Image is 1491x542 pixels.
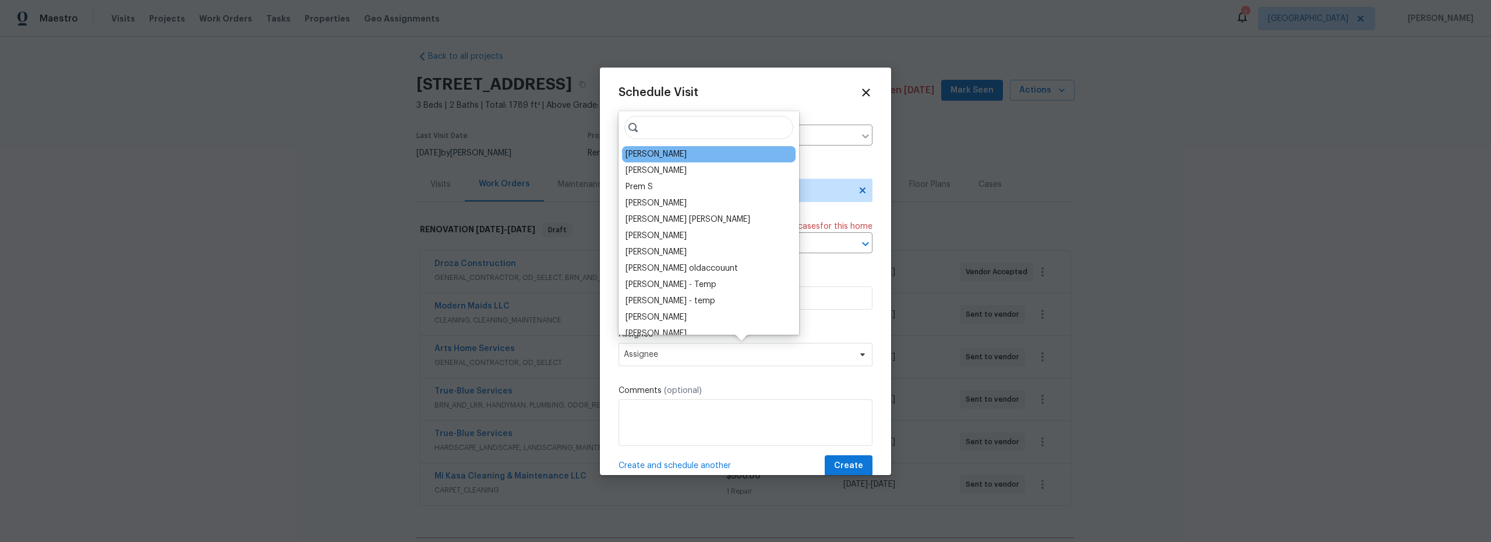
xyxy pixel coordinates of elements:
[626,181,653,193] div: Prem S
[619,385,872,396] label: Comments
[626,263,738,274] div: [PERSON_NAME] oldaccouunt
[626,214,750,225] div: [PERSON_NAME] [PERSON_NAME]
[626,230,687,242] div: [PERSON_NAME]
[619,87,698,98] span: Schedule Visit
[624,350,852,359] span: Assignee
[626,197,687,209] div: [PERSON_NAME]
[857,236,874,252] button: Open
[626,279,716,291] div: [PERSON_NAME] - Temp
[825,455,872,477] button: Create
[626,311,687,323] div: [PERSON_NAME]
[619,460,731,472] span: Create and schedule another
[756,221,872,232] span: There are case s for this home
[860,86,872,99] span: Close
[834,459,863,473] span: Create
[626,295,715,307] div: [PERSON_NAME] - temp
[626,165,687,176] div: [PERSON_NAME]
[664,387,702,395] span: (optional)
[626,328,687,339] div: [PERSON_NAME]
[626,246,687,258] div: [PERSON_NAME]
[626,148,687,160] div: [PERSON_NAME]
